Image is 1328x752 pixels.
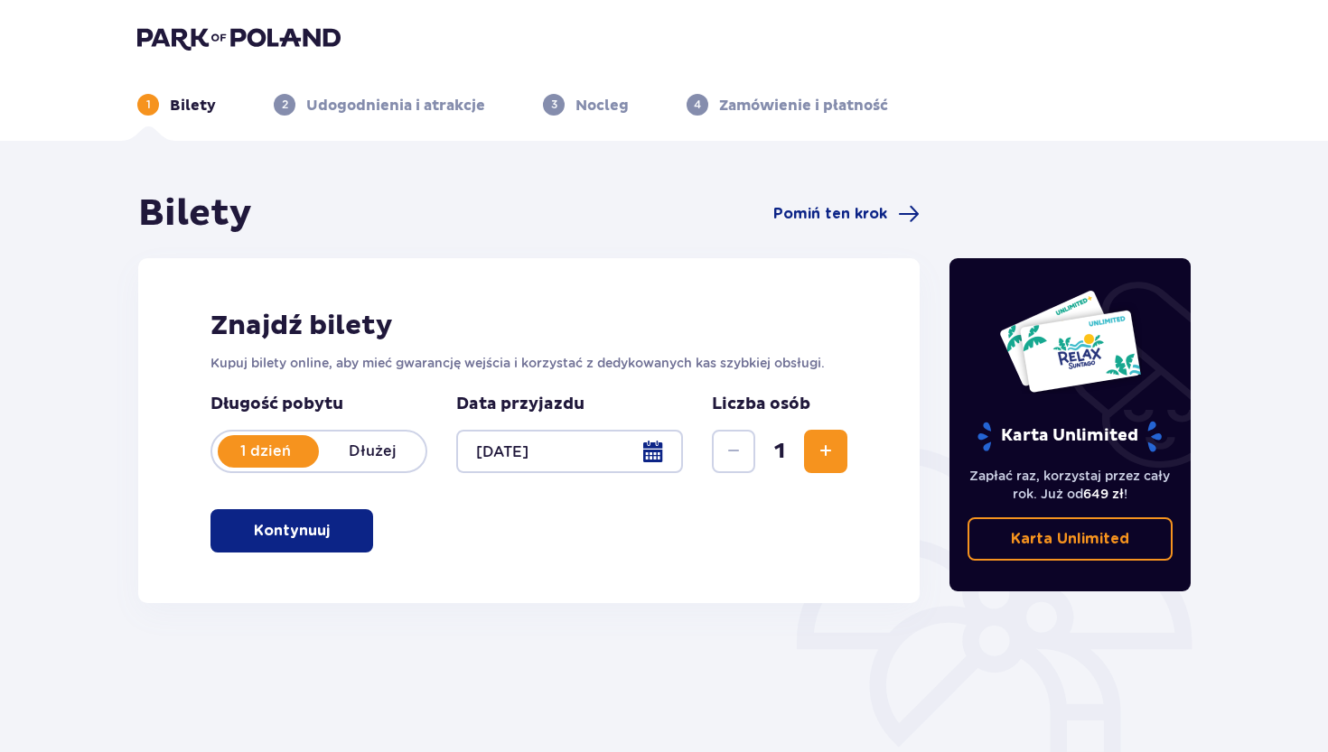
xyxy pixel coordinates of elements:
[1011,529,1129,549] p: Karta Unlimited
[712,430,755,473] button: Zmniejsz
[968,467,1174,503] p: Zapłać raz, korzystaj przez cały rok. Już od !
[759,438,800,465] span: 1
[210,309,847,343] h2: Znajdź bilety
[146,97,151,113] p: 1
[968,517,1174,561] a: Karta Unlimited
[319,441,426,461] p: Dłużej
[773,203,920,225] a: Pomiń ten krok
[551,97,557,113] p: 3
[210,354,847,372] p: Kupuj bilety online, aby mieć gwarancję wejścia i korzystać z dedykowanych kas szybkiej obsługi.
[998,289,1142,394] img: Dwie karty całoroczne do Suntago z napisem 'UNLIMITED RELAX', na białym tle z tropikalnymi liśćmi...
[137,94,216,116] div: 1Bilety
[138,191,252,237] h1: Bilety
[212,441,319,461] p: 1 dzień
[712,394,810,415] p: Liczba osób
[719,96,888,116] p: Zamówienie i płatność
[976,421,1164,452] p: Karta Unlimited
[170,96,216,116] p: Bilety
[274,94,485,116] div: 2Udogodnienia i atrakcje
[210,509,373,552] button: Kontynuuj
[254,521,330,541] p: Kontynuuj
[1083,487,1124,501] span: 649 zł
[306,96,485,116] p: Udogodnienia i atrakcje
[687,94,888,116] div: 4Zamówienie i płatność
[543,94,629,116] div: 3Nocleg
[210,394,427,415] p: Długość pobytu
[137,25,341,51] img: Park of Poland logo
[456,394,585,415] p: Data przyjazdu
[575,96,629,116] p: Nocleg
[773,204,887,224] span: Pomiń ten krok
[694,97,701,113] p: 4
[804,430,847,473] button: Zwiększ
[282,97,288,113] p: 2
